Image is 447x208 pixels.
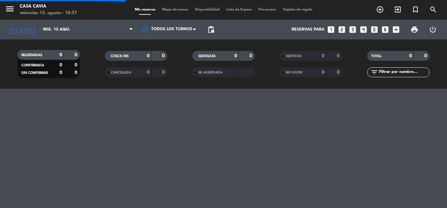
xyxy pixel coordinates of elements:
i: add_box [392,25,400,34]
div: Casa Cavia [20,3,77,10]
i: looks_one [327,25,335,34]
strong: 0 [59,70,62,75]
strong: 0 [409,54,412,58]
i: menu [5,4,15,14]
i: exit_to_app [394,6,402,13]
i: [DATE] [5,22,40,37]
span: CANCELADA [111,71,131,74]
strong: 0 [249,54,253,58]
strong: 0 [322,70,324,75]
span: pending_actions [207,26,215,34]
strong: 0 [162,70,166,75]
strong: 0 [75,70,79,75]
span: RESERVADAS [21,54,42,57]
strong: 0 [59,63,62,67]
span: print [411,26,418,34]
i: search [429,6,437,13]
strong: 0 [147,70,150,75]
span: Pre-acceso [255,8,279,12]
span: RE AGENDADA [198,71,223,74]
span: Mapa de mesas [159,8,192,12]
span: SIN CONFIRMAR [21,71,48,75]
i: filter_list [370,68,378,76]
input: Filtrar por nombre... [378,69,429,76]
button: menu [5,4,15,16]
div: LOG OUT [424,20,442,39]
i: arrow_drop_down [61,26,69,34]
span: Tarjetas de regalo [279,8,316,12]
i: add_circle_outline [376,6,384,13]
strong: 0 [337,70,341,75]
span: Mis reservas [131,8,159,12]
span: NO SHOW [286,71,302,74]
span: CHECK INS [111,55,129,58]
span: SERVIDAS [286,55,302,58]
span: Reservas para [292,27,324,32]
strong: 0 [322,54,324,58]
span: TOTAL [371,55,381,58]
i: looks_5 [370,25,379,34]
i: looks_two [338,25,346,34]
strong: 0 [424,54,428,58]
strong: 0 [75,63,79,67]
i: turned_in_not [412,6,419,13]
strong: 0 [59,53,62,57]
span: SENTADAS [198,55,216,58]
i: looks_6 [381,25,389,34]
strong: 0 [147,54,150,58]
span: Lista de Espera [223,8,255,12]
strong: 0 [162,54,166,58]
i: power_settings_new [429,26,437,34]
strong: 0 [337,54,341,58]
div: miércoles 13. agosto - 18:37 [20,10,77,16]
strong: 0 [234,54,237,58]
strong: 0 [75,53,79,57]
i: looks_4 [359,25,368,34]
i: looks_3 [348,25,357,34]
span: CONFIRMADA [21,64,44,67]
span: Disponibilidad [192,8,223,12]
